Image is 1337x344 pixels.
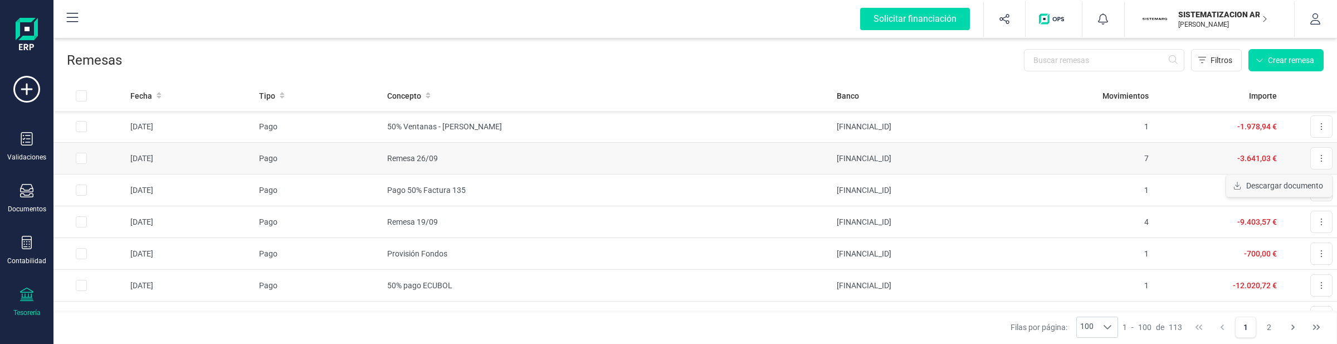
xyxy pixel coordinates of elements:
[1123,322,1182,333] div: -
[1178,9,1267,20] p: SISTEMATIZACION ARQUITECTONICA EN REFORMAS SL
[1226,175,1332,197] button: Descargar documento
[1188,317,1209,338] button: First Page
[1178,20,1267,29] p: [PERSON_NAME]
[1024,111,1153,143] td: 1
[383,238,832,270] td: Provisión Fondos
[130,90,152,101] span: Fecha
[259,249,277,258] span: Pago
[1237,154,1277,163] span: -3.641,03 €
[847,1,983,37] button: Solicitar financiación
[76,185,87,196] div: Row Selected b8fd26f3-e912-4b04-8b3d-3a7162a2e9e8
[126,143,254,175] td: [DATE]
[1169,322,1182,333] span: 113
[126,175,254,206] td: [DATE]
[1024,143,1153,175] td: 7
[259,217,277,226] span: Pago
[7,256,46,265] div: Contabilidad
[832,270,1025,302] td: [FINANCIAL_ID]
[259,154,277,163] span: Pago
[1024,49,1184,71] input: Buscar remesas
[67,51,122,69] p: Remesas
[259,186,277,195] span: Pago
[1249,90,1277,101] span: Importe
[1237,217,1277,226] span: -9.403,57 €
[126,270,254,302] td: [DATE]
[383,175,832,206] td: Pago 50% Factura 135
[76,121,87,132] div: Row Selected 587aa4ea-b9d1-4e8f-9d00-ff0beebeff36
[8,205,46,214] div: Documentos
[1102,90,1149,101] span: Movimientos
[76,90,87,101] div: All items unselected
[126,238,254,270] td: [DATE]
[1077,317,1097,337] span: 100
[1024,238,1153,270] td: 1
[259,90,275,101] span: Tipo
[1024,270,1153,302] td: 1
[7,153,46,162] div: Validaciones
[126,111,254,143] td: [DATE]
[259,281,277,290] span: Pago
[126,206,254,238] td: [DATE]
[76,216,87,227] div: Row Selected 7fffcda6-0ec2-4fa9-bae5-c660fa77a7d5
[76,153,87,164] div: Row Selected ae5109bf-56d6-4888-8b94-10eb31ae15c1
[1246,180,1323,191] span: Descargar documento
[1191,49,1242,71] button: Filtros
[126,302,254,333] td: [DATE]
[1235,317,1256,338] button: Page 1
[860,8,970,30] div: Solicitar financiación
[1032,1,1075,37] button: Logo de OPS
[1138,322,1151,333] span: 100
[1258,317,1280,338] button: Page 2
[1233,281,1277,290] span: -12.020,72 €
[1306,317,1327,338] button: Last Page
[76,280,87,291] div: Row Selected 2e91995b-1f2e-4ec8-9f49-e91d944af999
[383,270,832,302] td: 50% pago ECUBOL
[1138,1,1281,37] button: SISISTEMATIZACION ARQUITECTONICA EN REFORMAS SL[PERSON_NAME]
[16,18,38,54] img: Logo Finanedi
[1212,317,1233,338] button: Previous Page
[832,238,1025,270] td: [FINANCIAL_ID]
[832,302,1025,333] td: [FINANCIAL_ID]
[383,206,832,238] td: Remesa 19/09
[1024,206,1153,238] td: 4
[13,308,41,317] div: Tesorería
[832,175,1025,206] td: [FINANCIAL_ID]
[832,206,1025,238] td: [FINANCIAL_ID]
[383,143,832,175] td: Remesa 26/09
[1237,122,1277,131] span: -1.978,94 €
[1211,55,1232,66] span: Filtros
[387,90,421,101] span: Concepto
[1039,13,1068,25] img: Logo de OPS
[832,111,1025,143] td: [FINANCIAL_ID]
[837,90,859,101] span: Banco
[383,111,832,143] td: 50% Ventanas - [PERSON_NAME]
[1143,7,1167,31] img: SI
[832,143,1025,175] td: [FINANCIAL_ID]
[1123,322,1127,333] span: 1
[1024,302,1153,333] td: 5
[1282,317,1304,338] button: Next Page
[383,302,832,333] td: Remesa 15/09
[1011,317,1119,338] div: Filas por página:
[1024,175,1153,206] td: 1
[1156,322,1164,333] span: de
[1244,249,1277,258] span: -700,00 €
[1268,55,1314,66] span: Crear remesa
[259,122,277,131] span: Pago
[76,248,87,259] div: Row Selected f914f696-8490-4556-9e57-9c524bc9aa06
[1248,49,1324,71] button: Crear remesa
